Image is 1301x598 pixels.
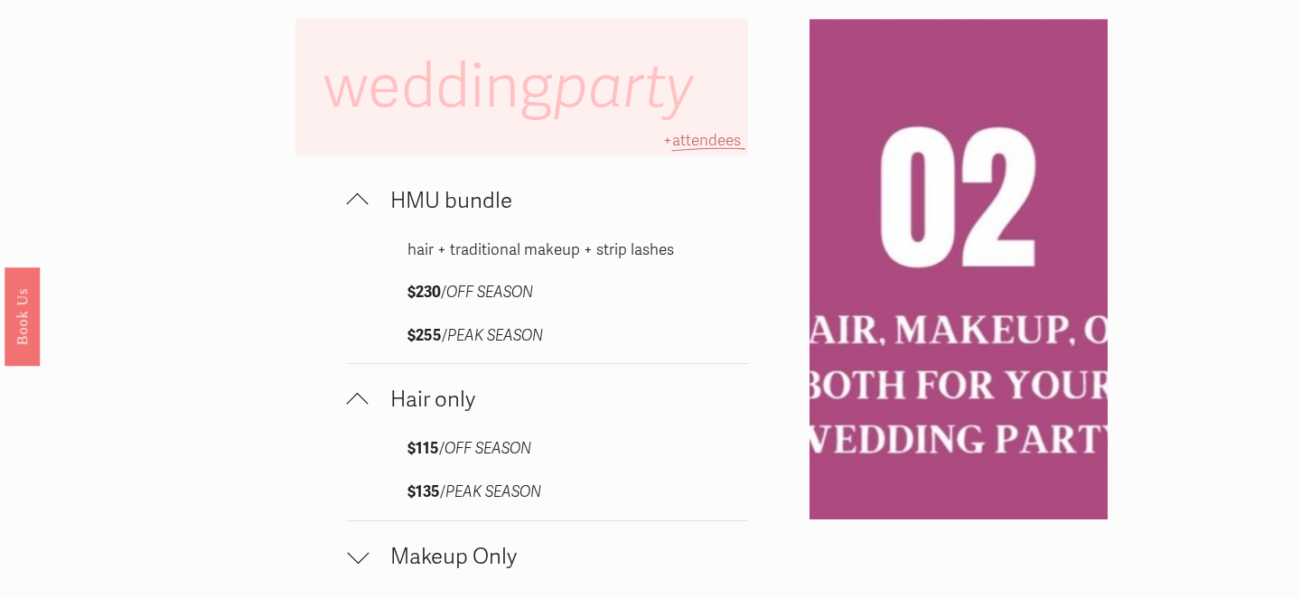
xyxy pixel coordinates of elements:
[407,283,441,302] strong: $230
[672,131,741,150] span: attendees
[347,237,748,364] div: HMU bundle
[407,237,688,265] p: hair + traditional makeup + strip lashes
[445,439,531,458] em: OFF SEASON
[447,326,543,345] em: PEAK SEASON
[663,131,672,150] span: +
[369,544,748,570] span: Makeup Only
[347,364,748,435] button: Hair only
[347,435,748,519] div: Hair only
[407,435,688,463] p: /
[347,521,748,593] button: Makeup Only
[407,279,688,307] p: /
[407,479,688,507] p: /
[407,482,440,501] strong: $135
[323,50,707,124] span: wedding
[407,439,439,458] strong: $115
[369,387,748,413] span: Hair only
[369,188,748,214] span: HMU bundle
[347,165,748,237] button: HMU bundle
[446,283,533,302] em: OFF SEASON
[5,267,40,366] a: Book Us
[445,482,541,501] em: PEAK SEASON
[553,50,694,124] em: party
[407,326,442,345] strong: $255
[407,322,688,350] p: /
